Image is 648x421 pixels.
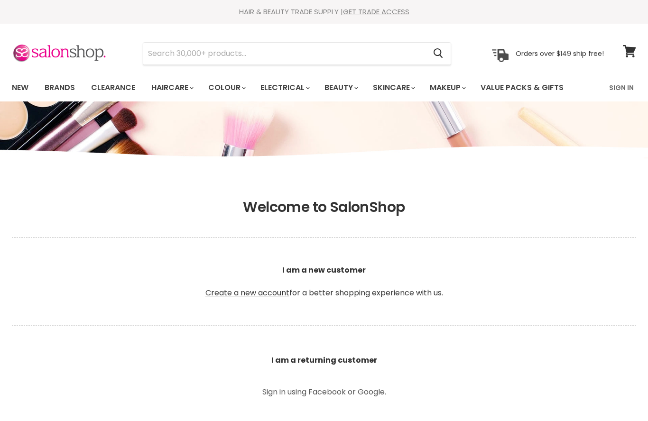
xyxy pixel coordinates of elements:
b: I am a new customer [282,265,366,275]
p: Orders over $149 ship free! [516,49,604,57]
a: GET TRADE ACCESS [343,7,409,17]
a: Haircare [144,78,199,98]
a: Makeup [423,78,472,98]
h1: Welcome to SalonShop [12,199,636,216]
a: Beauty [317,78,364,98]
a: Skincare [366,78,421,98]
a: Brands [37,78,82,98]
p: for a better shopping experience with us. [12,242,636,321]
ul: Main menu [5,74,587,101]
a: Value Packs & Gifts [473,78,571,98]
iframe: Gorgias live chat messenger [601,376,639,412]
button: Search [426,43,451,64]
b: I am a returning customer [271,355,377,366]
input: Search [143,43,426,64]
a: Electrical [253,78,315,98]
a: New [5,78,36,98]
a: Clearance [84,78,142,98]
a: Sign In [603,78,639,98]
a: Colour [201,78,251,98]
p: Sign in using Facebook or Google. [217,388,431,396]
a: Create a new account [205,287,289,298]
form: Product [143,42,451,65]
